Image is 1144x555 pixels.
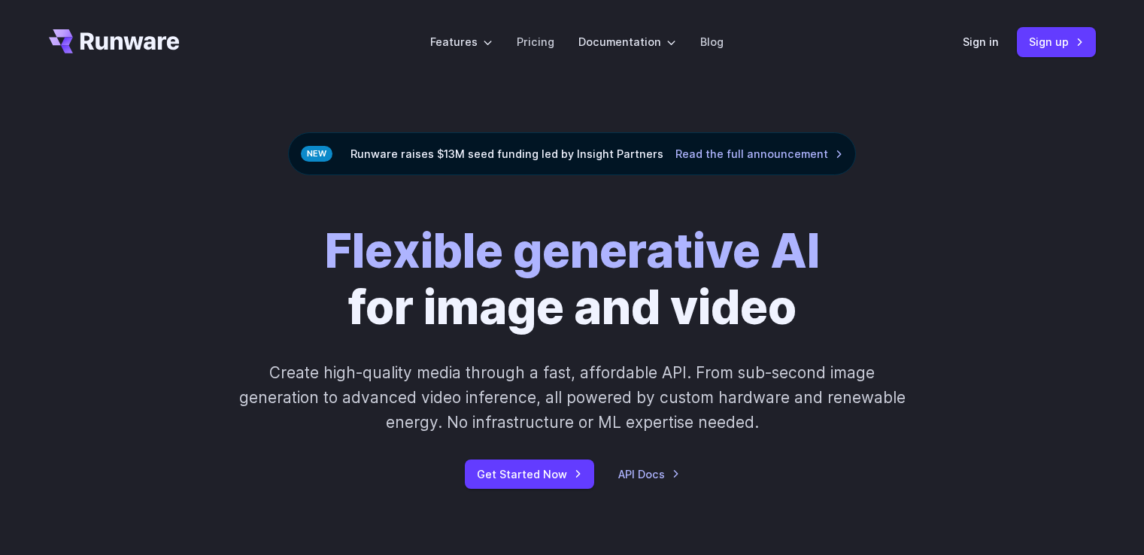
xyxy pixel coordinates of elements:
p: Create high-quality media through a fast, affordable API. From sub-second image generation to adv... [237,360,907,435]
a: Read the full announcement [675,145,843,162]
label: Documentation [578,33,676,50]
h1: for image and video [325,223,820,336]
strong: Flexible generative AI [325,223,820,279]
a: Sign up [1017,27,1096,56]
a: Get Started Now [465,459,594,489]
a: Go to / [49,29,180,53]
a: Pricing [517,33,554,50]
label: Features [430,33,493,50]
a: API Docs [618,466,680,483]
a: Sign in [963,33,999,50]
div: Runware raises $13M seed funding led by Insight Partners [288,132,856,175]
a: Blog [700,33,724,50]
